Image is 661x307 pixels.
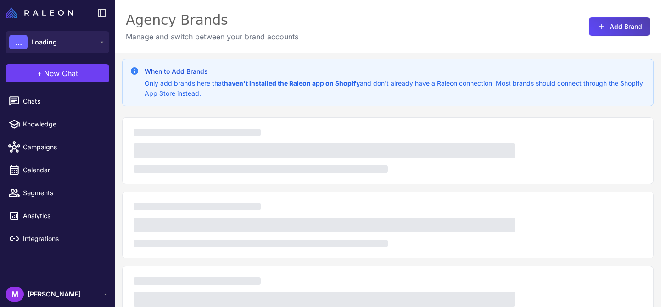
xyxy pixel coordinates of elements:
p: Only add brands here that and don't already have a Raleon connection. Most brands should connect ... [145,78,646,99]
span: Knowledge [23,119,104,129]
button: ...Loading... [6,31,109,53]
a: Segments [4,183,111,203]
span: [PERSON_NAME] [28,289,81,299]
a: Chats [4,92,111,111]
span: Campaigns [23,142,104,152]
a: Calendar [4,160,111,180]
a: Analytics [4,206,111,225]
img: Raleon Logo [6,7,73,18]
span: Calendar [23,165,104,175]
a: Campaigns [4,137,111,157]
div: Agency Brands [126,11,298,29]
button: Add Brand [589,17,650,36]
span: Integrations [23,234,104,244]
span: New Chat [44,68,78,79]
strong: haven't installed the Raleon app on Shopify [224,79,360,87]
p: Manage and switch between your brand accounts [126,31,298,42]
span: Loading... [31,37,62,47]
h3: When to Add Brands [145,66,646,77]
a: Knowledge [4,115,111,134]
span: Chats [23,96,104,106]
button: +New Chat [6,64,109,82]
span: Analytics [23,211,104,221]
div: ... [9,35,28,49]
div: M [6,287,24,302]
span: + [37,68,42,79]
span: Segments [23,188,104,198]
a: Integrations [4,229,111,248]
